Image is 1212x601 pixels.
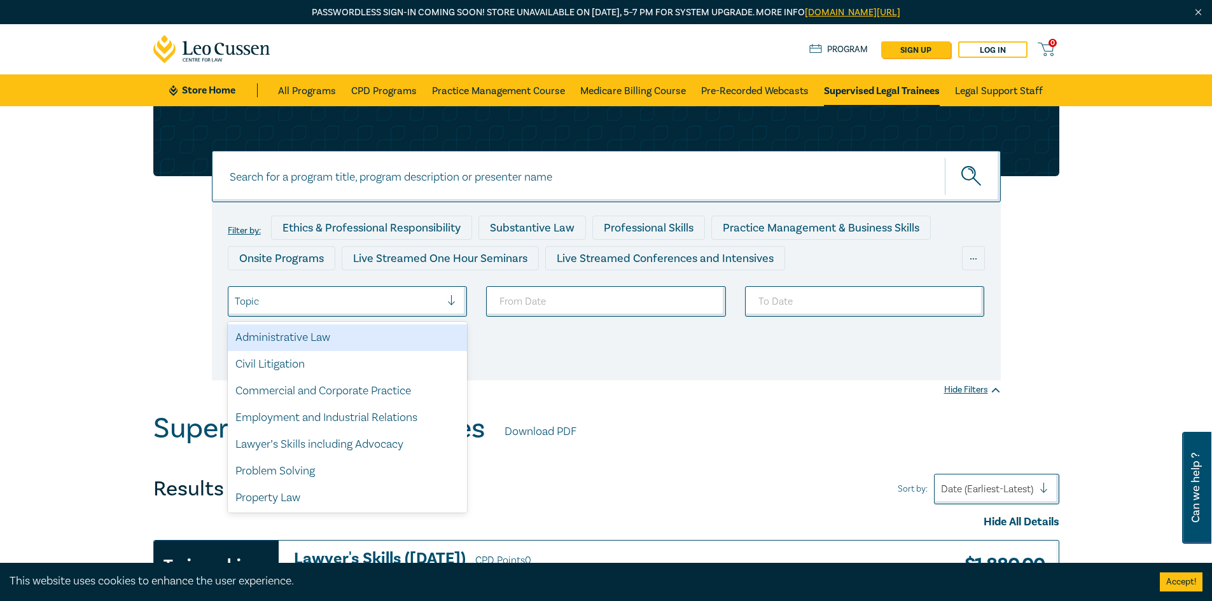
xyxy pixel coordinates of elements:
div: Professional Skills [592,216,705,240]
a: All Programs [278,74,336,106]
a: Supervised Legal Trainees [824,74,940,106]
span: Sort by: [898,482,928,496]
h3: $ 1,880.00 [955,550,1045,579]
div: Live Streamed One Hour Seminars [342,246,539,270]
div: Commercial and Corporate Practice [228,378,468,404]
input: Sort by [941,482,944,496]
a: Medicare Billing Course [580,74,686,106]
div: National Programs [734,277,851,301]
input: From Date [486,286,726,317]
div: Hide All Details [153,514,1059,530]
div: 10 CPD Point Packages [589,277,728,301]
div: Live Streamed Practical Workshops [228,277,429,301]
input: To Date [745,286,985,317]
p: Passwordless sign-in coming soon! Store unavailable on [DATE], 5–7 PM for system upgrade. More info [153,6,1059,20]
h1: Supervised Legal Trainees [153,412,485,445]
a: Practice Management Course [432,74,565,106]
div: Onsite Programs [228,246,335,270]
a: Download PDF [505,424,576,440]
a: Log in [958,41,1027,58]
div: Risk Management [228,511,468,538]
span: CPD Points 0 [475,554,531,567]
a: Program [809,43,868,57]
input: select [235,294,237,308]
input: Search for a program title, program description or presenter name [212,151,1001,202]
a: Store Home [169,83,258,97]
a: [DOMAIN_NAME][URL] [805,6,900,18]
div: Hide Filters [944,383,1001,396]
span: 0 [1048,39,1057,47]
a: sign up [881,41,951,58]
h3: Lawyer's Skills ([DATE]) [294,550,929,569]
div: Practice Management & Business Skills [711,216,931,240]
h4: Results [153,476,224,502]
div: Problem Solving [228,458,468,485]
div: Employment and Industrial Relations [228,404,468,431]
a: Legal Support Staff [955,74,1043,106]
div: Ethics & Professional Responsibility [271,216,472,240]
span: Can we help ? [1190,439,1202,536]
a: CPD Programs [351,74,417,106]
h3: Traineeship [164,554,251,577]
div: Pre-Recorded Webcasts [436,277,582,301]
div: Civil Litigation [228,351,468,378]
a: Lawyer's Skills ([DATE]) CPD Points0 [294,550,929,569]
div: Property Law [228,485,468,511]
button: Accept cookies [1160,572,1202,591]
a: Pre-Recorded Webcasts [701,74,809,106]
img: Close [1193,7,1204,18]
div: Lawyer’s Skills including Advocacy [228,431,468,458]
label: Filter by: [228,226,261,236]
div: Administrative Law [228,324,468,351]
div: ... [962,246,985,270]
div: Substantive Law [478,216,586,240]
div: Live Streamed Conferences and Intensives [545,246,785,270]
div: This website uses cookies to enhance the user experience. [10,573,1141,590]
